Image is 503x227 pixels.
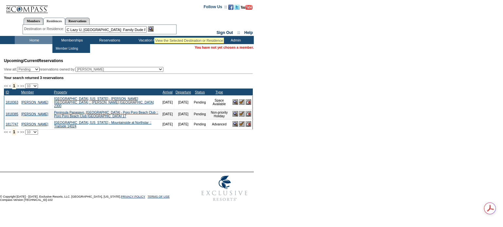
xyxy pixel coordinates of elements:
[4,67,166,72] div: View all: reservations owned by:
[54,45,79,52] td: Member Listing
[233,121,238,127] img: View Reservation
[6,90,9,94] a: ID
[43,18,65,25] a: Residences
[192,95,207,109] td: Pending
[128,36,178,44] td: Vacation Collection
[237,30,240,35] span: ::
[4,76,253,80] div: Your search returned 3 reservations
[195,172,254,205] img: Exclusive Resorts
[246,121,251,127] img: Cancel Reservation
[195,90,205,94] a: Status
[174,119,192,129] td: [DATE]
[234,5,240,10] img: Follow us on Twitter
[15,36,52,44] td: Home
[6,101,18,104] a: 1818363
[21,122,48,126] a: [PERSON_NAME]
[148,26,154,32] img: b_view.gif
[54,111,158,118] a: Peninsula Papagayo, [GEOGRAPHIC_DATA] - Poro Poro Beach Club :: Poro Poro Beach Club [GEOGRAPHIC_...
[241,7,252,10] a: Subscribe to our YouTube Channel
[90,36,128,44] td: Reservations
[54,97,154,108] a: [GEOGRAPHIC_DATA], [US_STATE] - [PERSON_NAME][GEOGRAPHIC_DATA] :: [PERSON_NAME] [GEOGRAPHIC_DATA]...
[161,95,174,109] td: [DATE]
[174,109,192,119] td: [DATE]
[207,119,231,129] td: Advanced
[163,90,173,94] a: Arrival
[161,119,174,129] td: [DATE]
[207,109,231,119] td: Non-priority Holiday
[228,5,233,10] img: Become our fan on Facebook
[246,111,251,117] img: Cancel Reservation
[20,84,24,88] span: >>
[233,99,238,105] img: View Reservation
[161,109,174,119] td: [DATE]
[234,7,240,10] a: Follow us on Twitter
[207,95,231,109] td: Space Available
[216,36,254,44] td: Admin
[17,84,19,88] span: >
[20,130,24,134] span: >>
[239,99,245,105] img: Confirm Reservation
[176,90,191,94] a: Departure
[54,121,151,128] a: [GEOGRAPHIC_DATA], [US_STATE] - Mountainside at Northstar :: Trailside 14024
[12,83,16,89] span: 1
[192,119,207,129] td: Pending
[6,122,18,126] a: 1817747
[216,30,233,35] a: Sign Out
[192,109,207,119] td: Pending
[6,112,18,116] a: 1818385
[121,195,145,198] a: PRIVACY POLICY
[233,111,238,117] img: View Reservation
[244,30,253,35] a: Help
[4,58,38,63] span: Upcoming/Current
[12,129,16,135] span: 1
[178,36,216,44] td: Reports
[195,45,254,49] span: You have not yet chosen a member.
[21,101,48,104] a: [PERSON_NAME]
[215,90,223,94] a: Type
[4,130,8,134] span: <<
[21,90,34,94] a: Member
[4,84,8,88] span: <<
[241,5,252,10] img: Subscribe to our YouTube Channel
[24,18,44,24] a: Members
[24,26,65,32] div: Destination or Residence:
[228,7,233,10] a: Become our fan on Facebook
[148,195,170,198] a: TERMS OF USE
[54,90,67,94] a: Property
[17,130,19,134] span: >
[4,58,63,63] span: Reservations
[246,99,251,105] img: Cancel Reservation
[174,95,192,109] td: [DATE]
[9,130,11,134] span: <
[9,84,11,88] span: <
[21,112,48,116] a: [PERSON_NAME]
[239,111,245,117] img: Confirm Reservation
[239,121,245,127] img: Confirm Reservation
[65,18,90,24] a: Reservations
[204,4,227,12] td: Follow Us ::
[52,36,90,44] td: Memberships
[155,39,223,42] div: View the Selected Destination or Residence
